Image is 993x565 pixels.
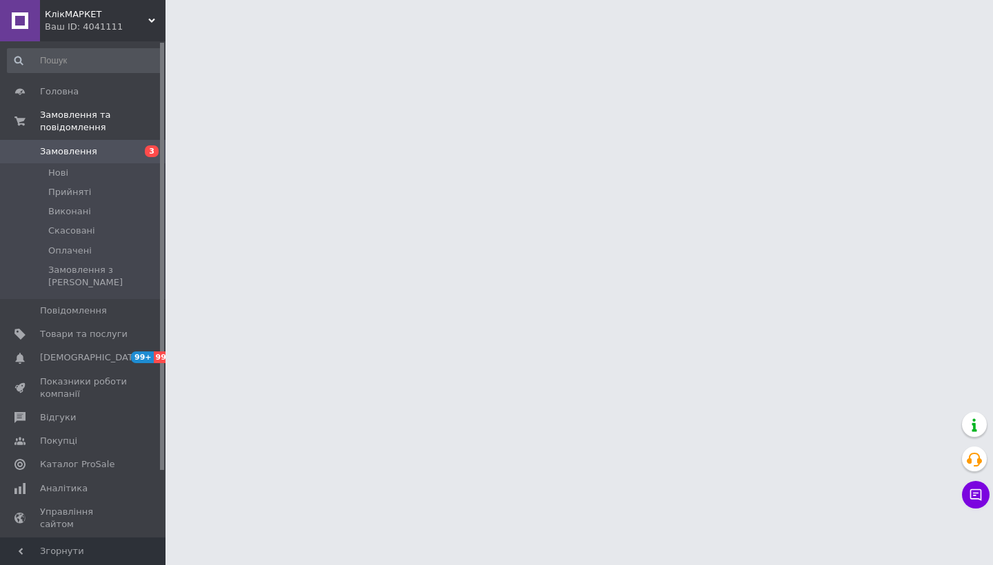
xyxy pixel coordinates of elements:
[48,167,68,179] span: Нові
[40,305,107,317] span: Повідомлення
[45,8,148,21] span: КлікМАРКЕТ
[40,435,77,447] span: Покупці
[40,328,128,340] span: Товари та послуги
[48,264,161,289] span: Замовлення з [PERSON_NAME]
[131,351,154,363] span: 99+
[40,482,88,495] span: Аналітика
[45,21,165,33] div: Ваш ID: 4041111
[48,225,95,237] span: Скасовані
[40,376,128,400] span: Показники роботи компанії
[40,145,97,158] span: Замовлення
[40,411,76,424] span: Відгуки
[48,245,92,257] span: Оплачені
[48,205,91,218] span: Виконані
[145,145,159,157] span: 3
[962,481,990,508] button: Чат з покупцем
[40,85,79,98] span: Головна
[40,351,142,364] span: [DEMOGRAPHIC_DATA]
[40,506,128,531] span: Управління сайтом
[7,48,163,73] input: Пошук
[154,351,177,363] span: 99+
[40,109,165,134] span: Замовлення та повідомлення
[48,186,91,198] span: Прийняті
[40,458,114,471] span: Каталог ProSale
